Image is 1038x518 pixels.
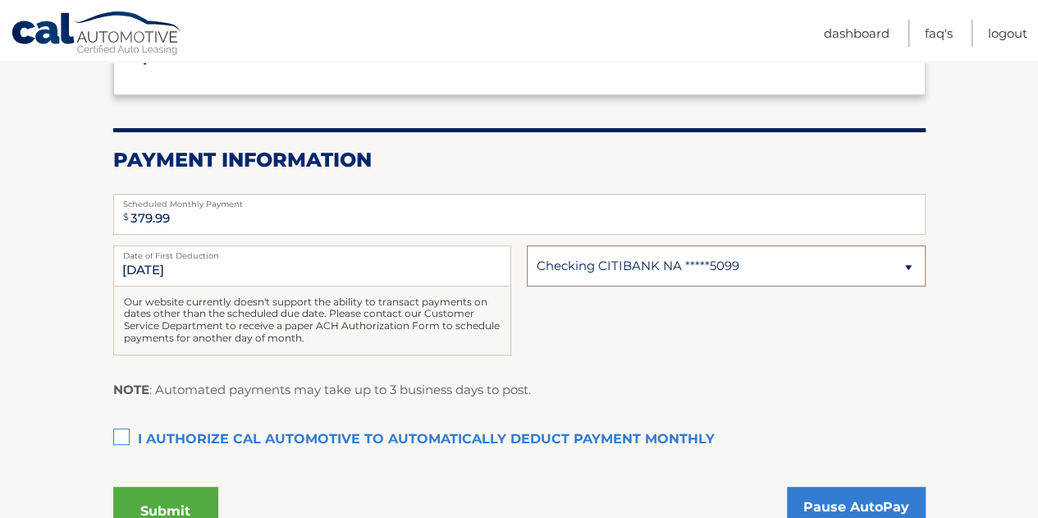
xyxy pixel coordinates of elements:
input: Payment Amount [113,194,926,235]
strong: NOTE [113,382,149,397]
label: Scheduled Monthly Payment [113,194,926,207]
h2: Payment Information [113,148,926,172]
a: Cal Automotive [11,11,183,58]
a: FAQ's [925,20,953,47]
a: Logout [988,20,1027,47]
input: Payment Date [113,245,511,287]
label: I authorize cal automotive to automatically deduct payment monthly [113,424,926,456]
label: Date of First Deduction [113,245,511,259]
span: 379.99 [153,38,236,68]
p: : Automated payments may take up to 3 business days to post. [113,379,531,401]
div: Our website currently doesn't support the ability to transact payments on dates other than the sc... [113,287,511,355]
a: Dashboard [824,20,889,47]
span: $ [118,199,134,236]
